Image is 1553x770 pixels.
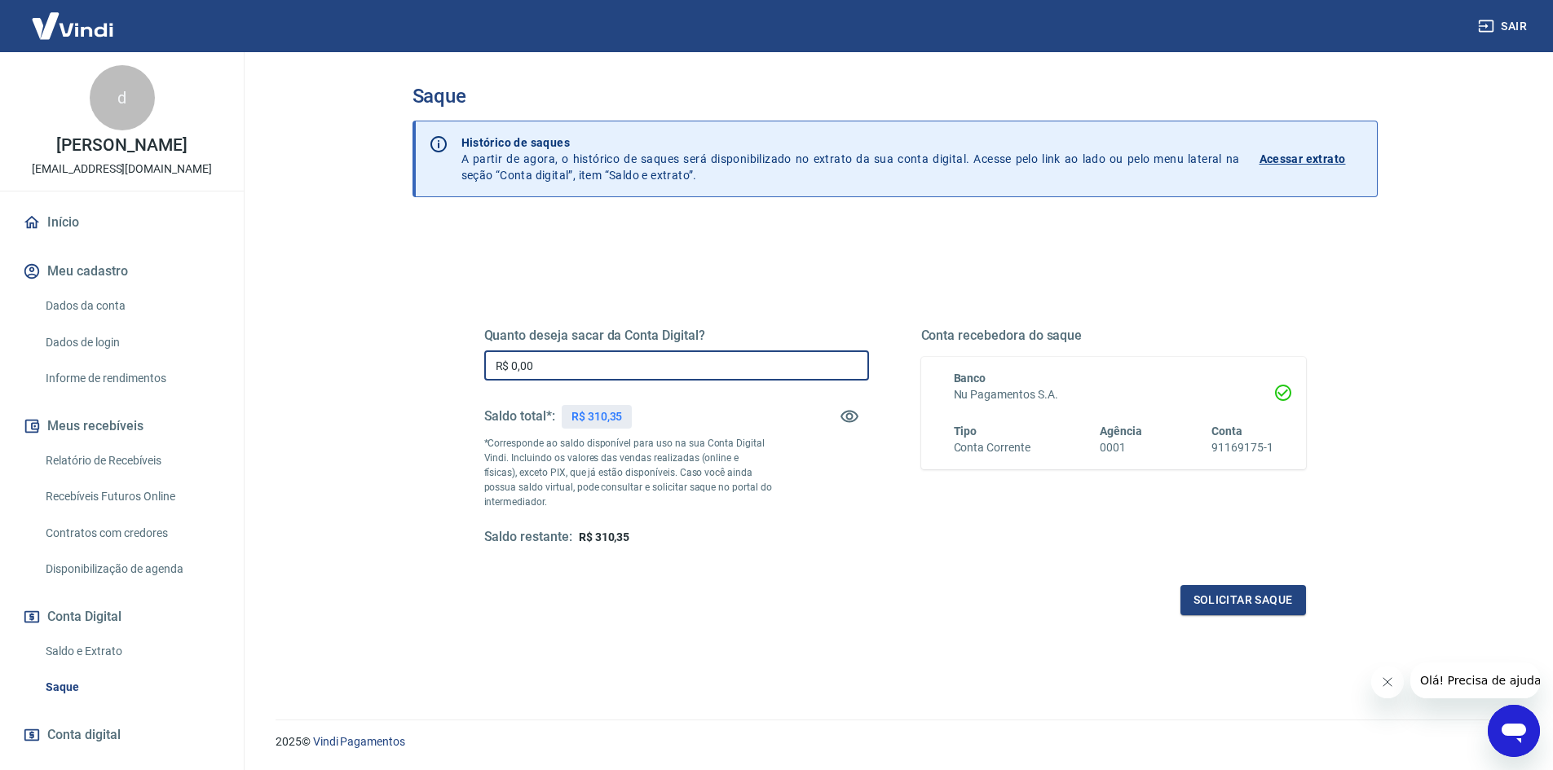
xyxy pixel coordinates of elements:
a: Vindi Pagamentos [313,735,405,748]
a: Recebíveis Futuros Online [39,480,224,513]
p: [EMAIL_ADDRESS][DOMAIN_NAME] [32,161,212,178]
span: Agência [1100,425,1142,438]
a: Dados de login [39,326,224,359]
button: Solicitar saque [1180,585,1306,615]
p: A partir de agora, o histórico de saques será disponibilizado no extrato da sua conta digital. Ac... [461,134,1240,183]
h5: Saldo total*: [484,408,555,425]
h5: Saldo restante: [484,529,572,546]
button: Conta Digital [20,599,224,635]
a: Informe de rendimentos [39,362,224,395]
a: Acessar extrato [1260,134,1364,183]
iframe: Mensagem da empresa [1410,662,1540,698]
a: Dados da conta [39,289,224,323]
p: Histórico de saques [461,134,1240,151]
a: Disponibilização de agenda [39,552,224,586]
button: Meus recebíveis [20,408,224,444]
p: Acessar extrato [1260,151,1346,167]
span: Banco [954,372,986,385]
a: Relatório de Recebíveis [39,444,224,477]
h6: 0001 [1100,439,1142,456]
button: Meu cadastro [20,253,224,289]
a: Início [20,205,224,240]
div: d [90,65,155,130]
p: [PERSON_NAME] [56,137,187,154]
a: Contratos com credores [39,517,224,550]
iframe: Fechar mensagem [1371,666,1404,698]
span: Tipo [954,425,977,438]
button: Sair [1475,11,1533,42]
span: Conta digital [47,724,121,746]
h6: Conta Corrente [954,439,1030,456]
h6: 91169175-1 [1211,439,1273,456]
span: Olá! Precisa de ajuda? [10,11,137,24]
a: Saque [39,671,224,704]
p: R$ 310,35 [571,408,623,425]
span: R$ 310,35 [579,530,630,543]
h3: Saque [413,85,1378,108]
iframe: Botão para abrir a janela de mensagens [1488,705,1540,757]
a: Conta digital [20,717,224,753]
a: Saldo e Extrato [39,635,224,668]
img: Vindi [20,1,126,51]
h6: Nu Pagamentos S.A. [954,386,1273,403]
p: *Corresponde ao saldo disponível para uso na sua Conta Digital Vindi. Incluindo os valores das ve... [484,436,773,509]
h5: Quanto deseja sacar da Conta Digital? [484,328,869,344]
h5: Conta recebedora do saque [921,328,1306,344]
p: 2025 © [276,733,1514,750]
span: Conta [1211,425,1242,438]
